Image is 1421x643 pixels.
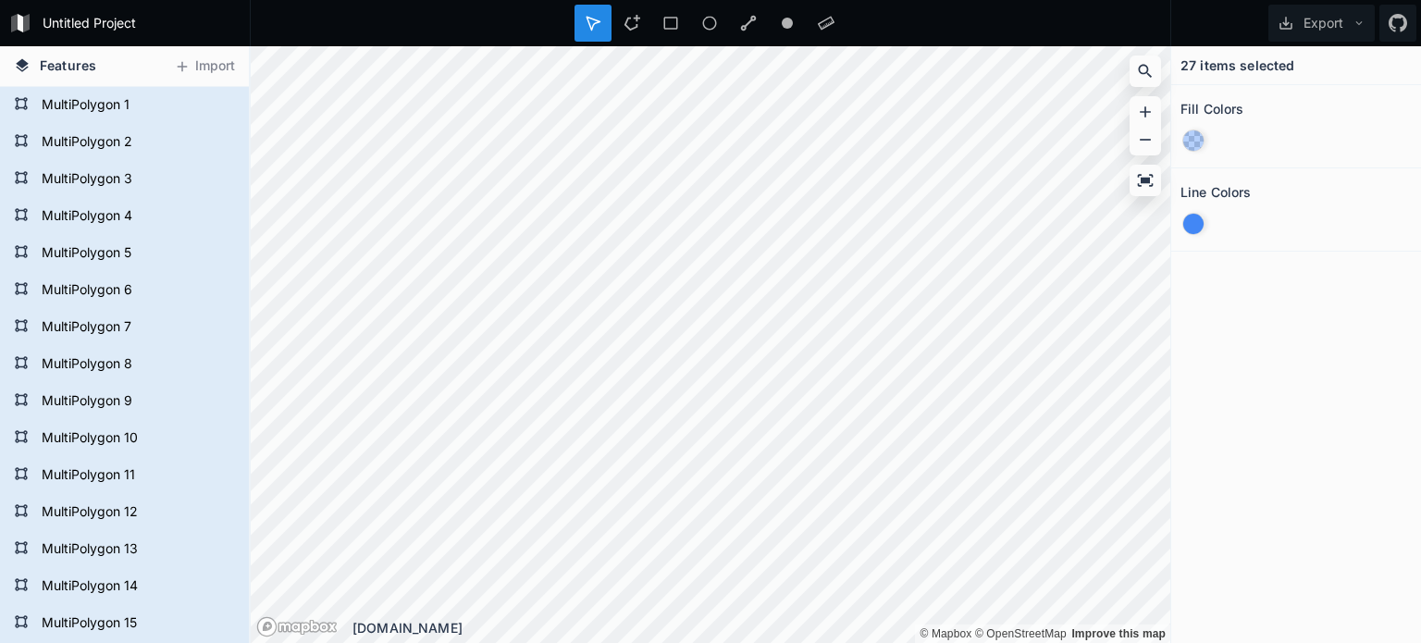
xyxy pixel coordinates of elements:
[1268,5,1375,42] button: Export
[1180,94,1244,123] h2: Fill Colors
[165,52,244,81] button: Import
[1071,627,1166,640] a: Map feedback
[1180,56,1294,75] h4: 27 items selected
[920,627,971,640] a: Mapbox
[1180,178,1252,206] h2: Line Colors
[40,56,96,75] span: Features
[256,616,338,637] a: Mapbox logo
[975,627,1067,640] a: OpenStreetMap
[352,618,1170,637] div: [DOMAIN_NAME]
